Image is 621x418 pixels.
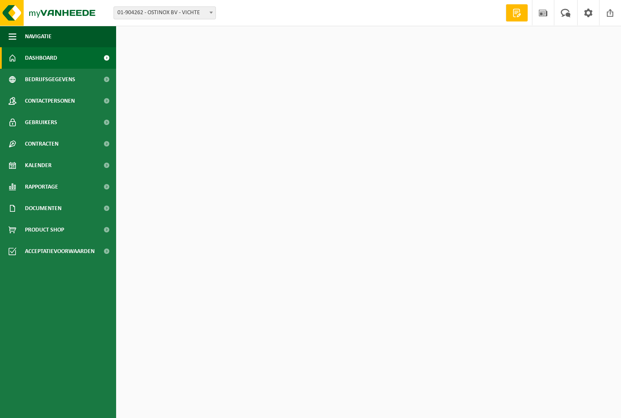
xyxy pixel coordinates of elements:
span: Dashboard [25,47,57,69]
span: Bedrijfsgegevens [25,69,75,90]
span: Contracten [25,133,58,155]
span: 01-904262 - OSTINOX BV - VICHTE [114,6,216,19]
span: Contactpersonen [25,90,75,112]
span: Gebruikers [25,112,57,133]
span: Kalender [25,155,52,176]
span: Documenten [25,198,61,219]
span: Acceptatievoorwaarden [25,241,95,262]
span: Product Shop [25,219,64,241]
span: Navigatie [25,26,52,47]
span: Rapportage [25,176,58,198]
span: 01-904262 - OSTINOX BV - VICHTE [114,7,215,19]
